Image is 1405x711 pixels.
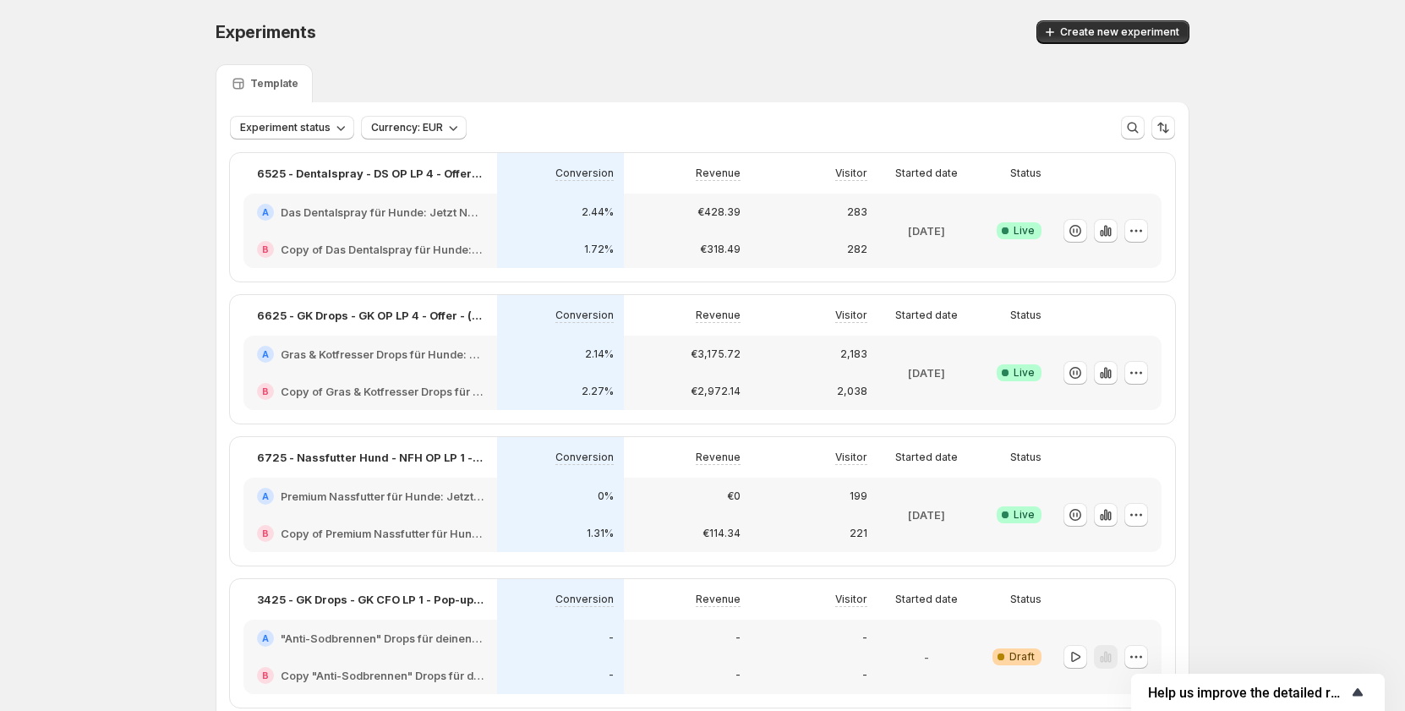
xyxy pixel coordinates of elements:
span: Draft [1009,650,1035,664]
button: Sort the results [1151,116,1175,139]
h2: Copy of Gras & Kotfresser Drops für Hunde: Jetzt Neukunden Deal sichern!-v1 [281,383,484,400]
p: - [735,669,741,682]
span: Help us improve the detailed report for A/B campaigns [1148,685,1348,701]
h2: Copy of Das Dentalspray für Hunde: Jetzt Neukunden Deal sichern!-v1 [281,241,484,258]
p: 2,183 [840,347,867,361]
p: 221 [850,527,867,540]
h2: A [262,207,269,217]
p: 283 [847,205,867,219]
span: Create new experiment [1060,25,1179,39]
p: Revenue [696,593,741,606]
span: Live [1014,366,1035,380]
h2: B [262,386,269,397]
p: 199 [850,489,867,503]
h2: B [262,670,269,681]
p: Template [250,77,298,90]
p: Started date [895,167,958,180]
p: Started date [895,309,958,322]
p: - [924,648,929,665]
button: Show survey - Help us improve the detailed report for A/B campaigns [1148,682,1368,703]
p: Revenue [696,451,741,464]
h2: A [262,491,269,501]
p: €2,972.14 [691,385,741,398]
span: Live [1014,224,1035,238]
p: Started date [895,593,958,606]
p: Revenue [696,309,741,322]
p: €318.49 [700,243,741,256]
h2: B [262,244,269,254]
p: Visitor [835,167,867,180]
p: - [609,632,614,645]
h2: B [262,528,269,539]
h2: Gras & Kotfresser Drops für Hunde: Jetzt Neukunden Deal sichern!-v1 [281,346,484,363]
p: 1.72% [584,243,614,256]
p: Revenue [696,167,741,180]
p: 2,038 [837,385,867,398]
p: 0% [598,489,614,503]
p: - [862,632,867,645]
p: 282 [847,243,867,256]
h2: "Anti-Sodbrennen" Drops für deinen Hund: Jetzt Neukunden Deal sichern! [281,630,484,647]
p: 6725 - Nassfutter Hund - NFH OP LP 1 - Offer - Standard vs. CFO [257,449,484,466]
p: €114.34 [702,527,741,540]
p: €0 [727,489,741,503]
p: - [735,632,741,645]
h2: Copy of Premium Nassfutter für Hunde: Jetzt Neukunden Deal sichern! [281,525,484,542]
span: Experiment status [240,121,331,134]
p: Status [1010,167,1041,180]
p: 6625 - GK Drops - GK OP LP 4 - Offer - (1,3,6) vs. (1,3 für 2,6) [257,307,484,324]
p: 2.27% [582,385,614,398]
p: - [862,669,867,682]
h2: Premium Nassfutter für Hunde: Jetzt Neukunden Deal sichern! [281,488,484,505]
button: Experiment status [230,116,354,139]
p: Started date [895,451,958,464]
p: €428.39 [697,205,741,219]
h2: Copy "Anti-Sodbrennen" Drops für deinen Hund: Jetzt Deal sichern! [281,667,484,684]
p: - [609,669,614,682]
p: Visitor [835,451,867,464]
p: Status [1010,593,1041,606]
p: Status [1010,309,1041,322]
h2: A [262,349,269,359]
p: Conversion [555,167,614,180]
p: Visitor [835,593,867,606]
p: [DATE] [908,506,945,523]
p: [DATE] [908,364,945,381]
span: Experiments [216,22,316,42]
h2: A [262,633,269,643]
span: Live [1014,508,1035,522]
p: Visitor [835,309,867,322]
button: Currency: EUR [361,116,467,139]
p: 2.44% [582,205,614,219]
p: €3,175.72 [691,347,741,361]
p: Status [1010,451,1041,464]
p: 2.14% [585,347,614,361]
p: Conversion [555,451,614,464]
p: Conversion [555,593,614,606]
p: 6525 - Dentalspray - DS OP LP 4 - Offer - (1,3,6) vs. (1,3 für 2,6) [257,165,484,182]
p: 3425 - GK Drops - GK CFO LP 1 - Pop-up Offer [257,591,484,608]
button: Create new experiment [1036,20,1189,44]
p: 1.31% [587,527,614,540]
p: Conversion [555,309,614,322]
p: [DATE] [908,222,945,239]
h2: Das Dentalspray für Hunde: Jetzt Neukunden Deal sichern!-v1 [281,204,484,221]
span: Currency: EUR [371,121,443,134]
